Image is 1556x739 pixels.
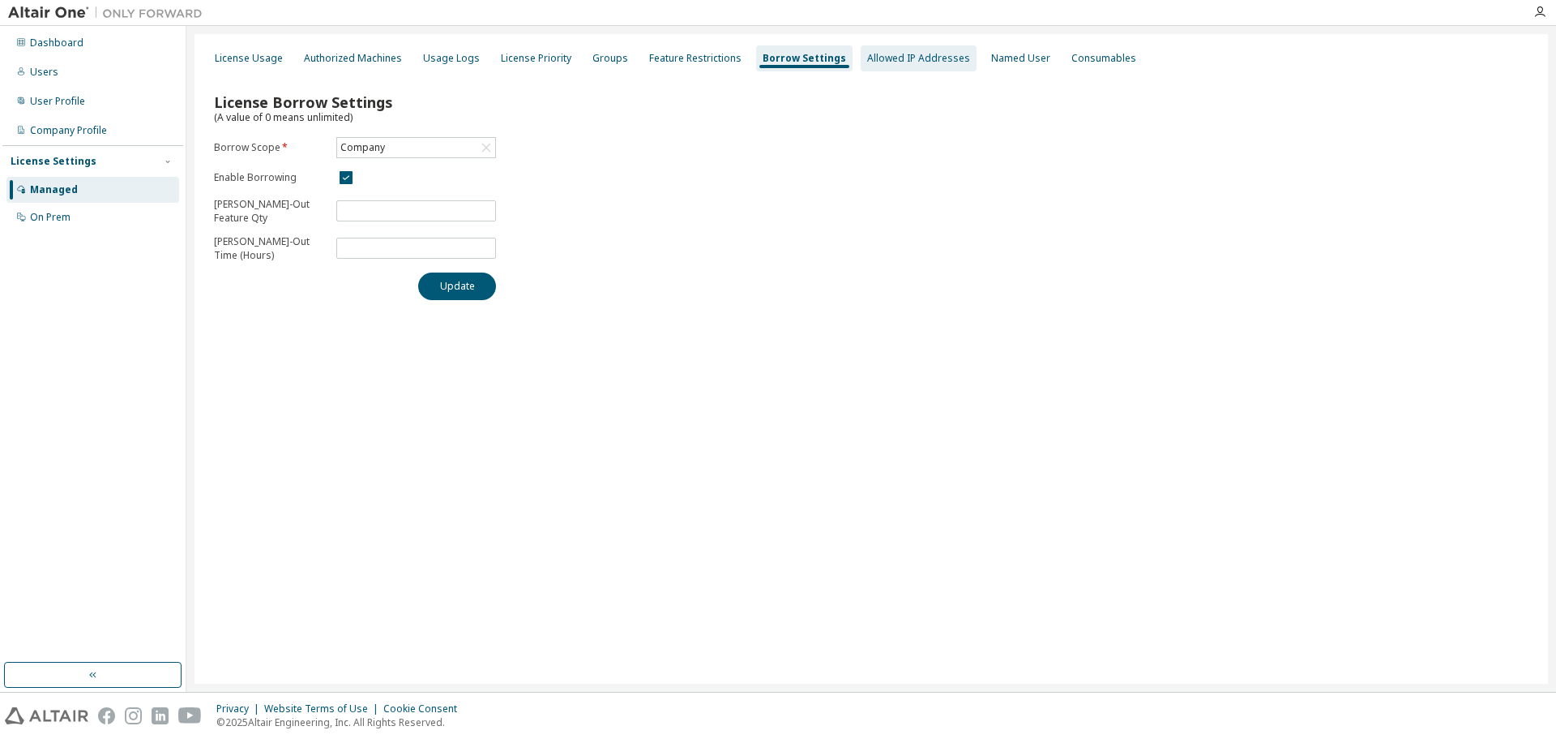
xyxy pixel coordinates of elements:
[11,155,96,168] div: License Settings
[30,183,78,196] div: Managed
[1071,52,1136,65] div: Consumables
[215,52,283,65] div: License Usage
[501,52,571,65] div: License Priority
[423,52,480,65] div: Usage Logs
[214,92,392,112] span: License Borrow Settings
[178,707,202,724] img: youtube.svg
[214,197,327,225] p: [PERSON_NAME]-Out Feature Qty
[30,124,107,137] div: Company Profile
[991,52,1050,65] div: Named User
[216,702,264,715] div: Privacy
[5,707,88,724] img: altair_logo.svg
[30,95,85,108] div: User Profile
[763,52,846,65] div: Borrow Settings
[214,234,327,262] p: [PERSON_NAME]-Out Time (Hours)
[152,707,169,724] img: linkedin.svg
[8,5,211,21] img: Altair One
[214,110,353,124] span: (A value of 0 means unlimited)
[304,52,402,65] div: Authorized Machines
[649,52,742,65] div: Feature Restrictions
[98,707,115,724] img: facebook.svg
[592,52,628,65] div: Groups
[125,707,142,724] img: instagram.svg
[214,171,327,184] label: Enable Borrowing
[30,37,83,49] div: Dashboard
[338,139,387,157] div: Company
[30,211,71,224] div: On Prem
[383,702,467,715] div: Cookie Consent
[214,141,327,154] label: Borrow Scope
[30,66,58,79] div: Users
[264,702,383,715] div: Website Terms of Use
[337,138,495,157] div: Company
[418,273,496,300] button: Update
[216,715,467,729] p: © 2025 Altair Engineering, Inc. All Rights Reserved.
[867,52,970,65] div: Allowed IP Addresses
